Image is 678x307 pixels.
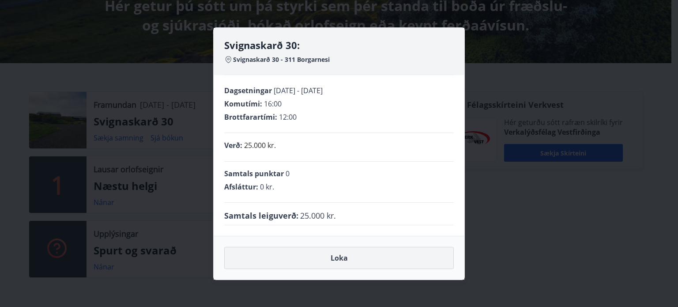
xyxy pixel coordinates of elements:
[286,169,290,178] span: 0
[224,247,454,269] button: Loka
[224,86,272,95] span: Dagsetningar
[264,99,282,109] span: 16:00
[224,182,258,192] span: Afsláttur :
[224,210,298,221] span: Samtals leiguverð :
[233,55,330,64] span: Svignaskarð 30 - 311 Borgarnesi
[260,182,274,192] span: 0 kr.
[224,140,242,150] span: Verð :
[274,86,323,95] span: [DATE] - [DATE]
[300,210,336,221] span: 25.000 kr.
[224,169,284,178] span: Samtals punktar
[224,99,262,109] span: Komutími :
[279,112,297,122] span: 12:00
[224,38,454,52] h4: Svignaskarð 30:
[224,112,277,122] span: Brottfarartími :
[244,140,276,151] p: 25.000 kr.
